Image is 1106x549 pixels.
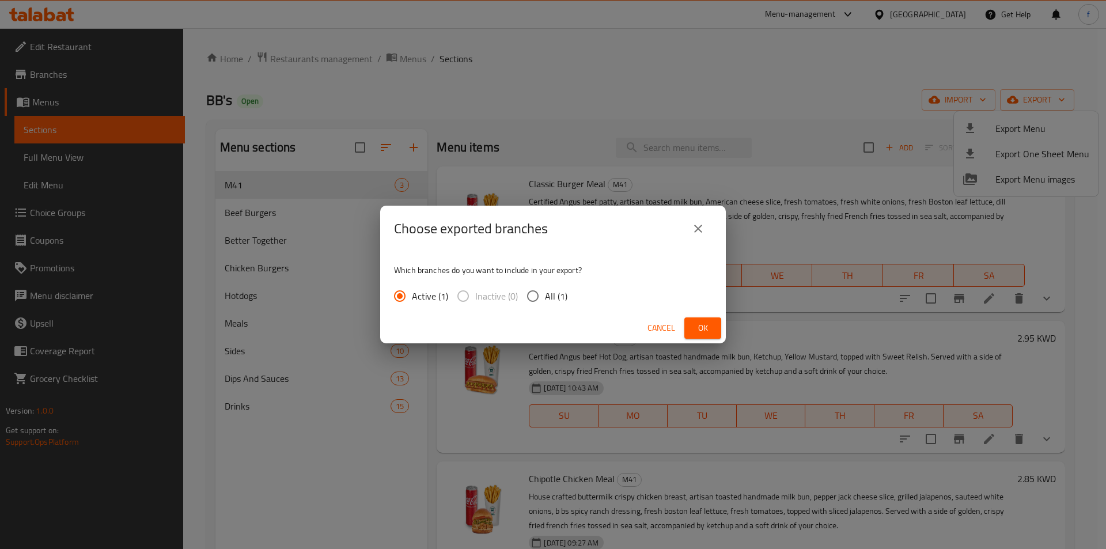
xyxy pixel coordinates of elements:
span: All (1) [545,289,567,303]
button: Cancel [643,317,680,339]
span: Active (1) [412,289,448,303]
h2: Choose exported branches [394,219,548,238]
p: Which branches do you want to include in your export? [394,264,712,276]
button: Ok [684,317,721,339]
span: Ok [694,321,712,335]
button: close [684,215,712,243]
span: Inactive (0) [475,289,518,303]
span: Cancel [647,321,675,335]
